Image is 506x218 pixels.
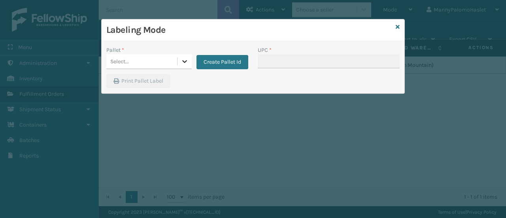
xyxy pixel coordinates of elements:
[196,55,248,69] button: Create Pallet Id
[106,74,170,88] button: Print Pallet Label
[106,24,393,36] h3: Labeling Mode
[258,46,272,54] label: UPC
[110,57,129,66] div: Select...
[106,46,124,54] label: Pallet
